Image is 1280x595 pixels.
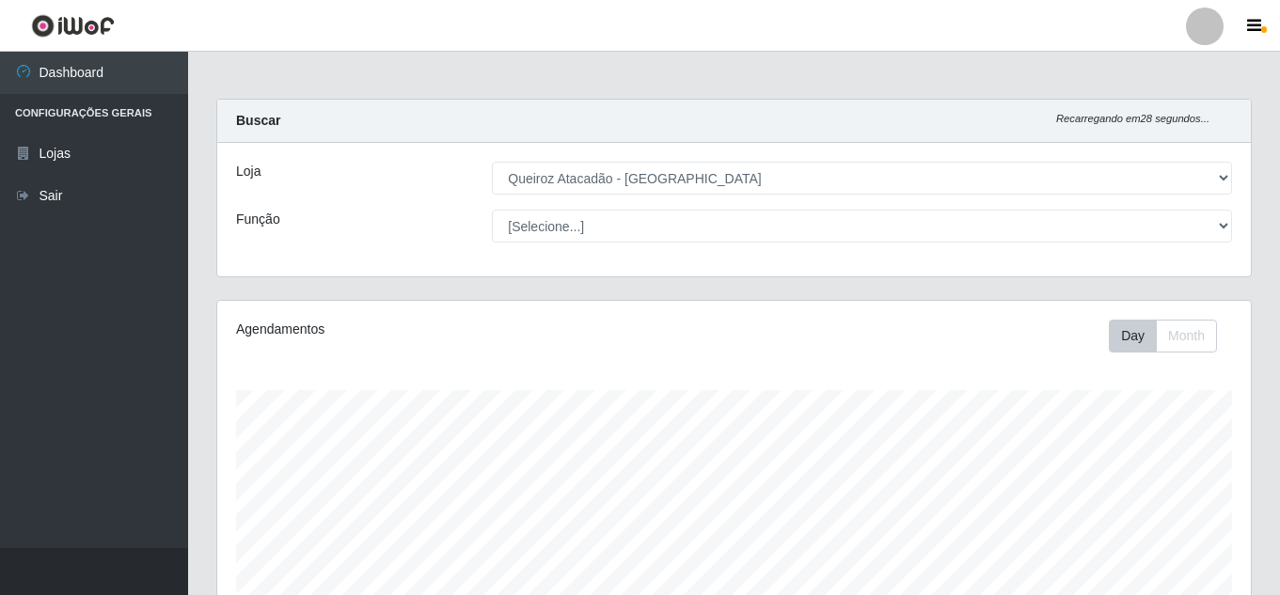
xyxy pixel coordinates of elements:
[236,162,261,181] label: Loja
[236,113,280,128] strong: Buscar
[236,210,280,229] label: Função
[1109,320,1232,352] div: Toolbar with button groups
[1109,320,1217,352] div: First group
[31,14,115,38] img: CoreUI Logo
[236,320,635,339] div: Agendamentos
[1156,320,1217,352] button: Month
[1109,320,1157,352] button: Day
[1056,113,1209,124] i: Recarregando em 28 segundos...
